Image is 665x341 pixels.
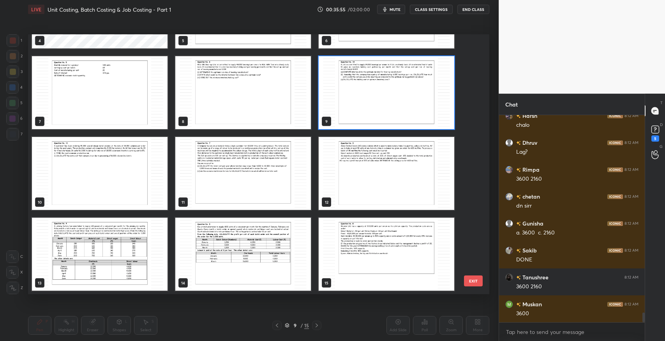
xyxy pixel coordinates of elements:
[624,221,639,226] div: 8:12 AM
[505,166,513,174] img: 9d04555ba1d1441eb04513e902bc6bb7.jpg
[319,137,454,210] img: 1756780092EJOAEC.pdf
[505,247,513,254] img: 54dbf34920a040ceac7c46dce4be47ae.jpg
[28,34,476,294] div: grid
[516,249,521,253] img: no-rating-badge.077c3623.svg
[48,6,171,13] h4: Unit Costing, Batch Costing & Job Costing - Part 1
[521,246,537,254] h6: Sakib
[319,218,454,291] img: 1756780092EJOAEC.pdf
[607,114,623,118] img: iconic-dark.1390631f.png
[516,202,639,210] div: dn sirr
[516,141,521,145] img: no-rating-badge.077c3623.svg
[516,275,521,280] img: no-rating-badge.077c3623.svg
[175,218,311,291] img: 1756780092EJOAEC.pdf
[516,222,521,226] img: no-rating-badge.077c3623.svg
[175,56,311,129] img: 1756780092EJOAEC.pdf
[516,148,639,156] div: Lag?
[390,7,400,12] span: mute
[6,97,23,109] div: 5
[521,112,537,120] h6: Harsh
[291,323,299,328] div: 9
[304,322,309,329] div: 15
[499,115,645,322] div: grid
[516,121,639,129] div: chalo
[607,167,623,172] img: iconic-dark.1390631f.png
[300,323,303,328] div: /
[521,300,542,308] h6: Muskan
[7,128,23,140] div: 7
[607,248,623,253] img: iconic-dark.1390631f.png
[175,137,311,210] img: 1756780092EJOAEC.pdf
[516,302,521,307] img: no-rating-badge.077c3623.svg
[516,195,521,199] img: no-rating-badge.077c3623.svg
[6,266,23,279] div: X
[499,94,524,115] p: Chat
[624,114,639,118] div: 8:12 AM
[624,167,639,172] div: 8:12 AM
[660,100,663,106] p: T
[521,192,540,201] h6: chetan
[32,56,168,129] img: 1756780092EJOAEC.pdf
[607,140,623,145] img: iconic-dark.1390631f.png
[521,219,543,227] h6: Gunisha
[410,5,453,14] button: CLASS SETTINGS
[6,81,23,94] div: 4
[6,250,23,263] div: C
[516,175,639,183] div: 3600 2160
[516,114,521,118] img: no-rating-badge.077c3623.svg
[505,300,513,308] img: 3
[7,34,22,47] div: 1
[505,112,513,120] img: 1b35794731b84562a3a543853852d57b.jpg
[505,220,513,227] img: default.png
[624,194,639,199] div: 8:12 AM
[521,165,540,174] h6: Rimpa
[516,310,639,318] div: 3600
[516,229,639,237] div: a. 3600 c. 2160
[505,139,513,147] img: default.png
[377,5,405,14] button: mute
[457,5,489,14] button: End Class
[516,168,521,172] img: no-rating-badge.077c3623.svg
[521,273,549,281] h6: Tanushree
[7,66,23,78] div: 3
[607,302,623,307] img: iconic-dark.1390631f.png
[521,139,537,147] h6: Dhruv
[7,50,23,62] div: 2
[651,135,659,142] div: 5
[28,5,44,14] div: LIVE
[464,275,483,286] button: EXIT
[624,248,639,253] div: 8:12 AM
[505,274,513,281] img: d5e60321c15a449f904b58f3343f34be.jpg
[32,218,168,291] img: 1756780092EJOAEC.pdf
[505,193,513,201] img: 1887a6d9930d4028aa76f830af21daf5.jpg
[319,56,454,129] img: 1756780092EJOAEC.pdf
[624,275,639,280] div: 8:12 AM
[6,112,23,125] div: 6
[607,221,623,226] img: iconic-dark.1390631f.png
[7,282,23,294] div: Z
[516,256,639,264] div: DONE
[660,144,663,149] p: G
[607,194,623,199] img: iconic-dark.1390631f.png
[624,302,639,307] div: 8:12 AM
[32,137,168,210] img: 1756780092EJOAEC.pdf
[516,283,639,291] div: 3600 2160
[624,140,639,145] div: 8:12 AM
[660,122,663,128] p: D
